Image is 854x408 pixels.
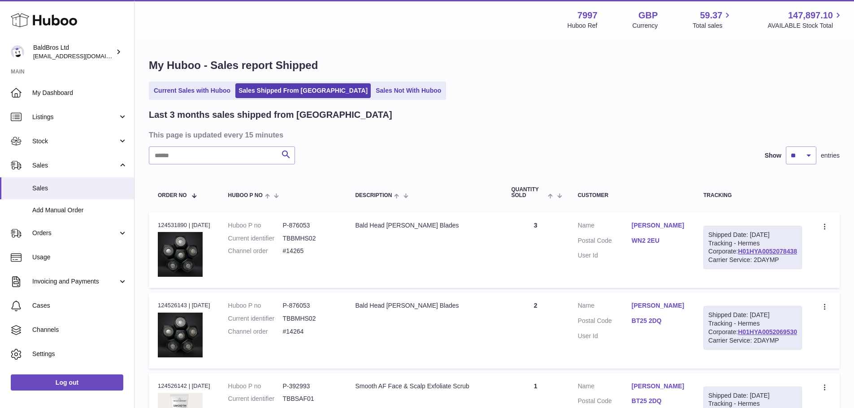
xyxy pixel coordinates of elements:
[283,327,338,336] dd: #14264
[578,397,632,408] dt: Postal Code
[32,113,118,121] span: Listings
[700,9,722,21] span: 59.37
[158,193,187,198] span: Order No
[32,301,127,310] span: Cases
[283,314,338,323] dd: TBBMHS02
[708,391,797,400] div: Shipped Date: [DATE]
[32,277,118,286] span: Invoicing and Payments
[578,251,632,260] dt: User Id
[32,350,127,358] span: Settings
[765,151,781,160] label: Show
[738,248,797,255] a: H01HYA0052078438
[32,184,127,193] span: Sales
[228,193,263,198] span: Huboo P no
[578,236,632,247] dt: Postal Code
[283,221,338,230] dd: P-876053
[228,247,283,255] dt: Channel order
[149,58,840,73] h1: My Huboo - Sales report Shipped
[578,193,685,198] div: Customer
[228,301,283,310] dt: Huboo P no
[788,9,833,21] span: 147,897.10
[767,21,843,30] span: AVAILABLE Stock Total
[235,83,371,98] a: Sales Shipped From [GEOGRAPHIC_DATA]
[693,9,733,30] a: 59.37 Total sales
[355,221,493,230] div: Bald Head [PERSON_NAME] Blades
[578,317,632,327] dt: Postal Code
[228,221,283,230] dt: Huboo P no
[32,326,127,334] span: Channels
[355,193,392,198] span: Description
[158,232,203,277] img: 79971697027812.jpg
[708,256,797,264] div: Carrier Service: 2DAYMP
[632,317,685,325] a: BT25 2DQ
[502,212,568,288] td: 3
[32,253,127,262] span: Usage
[33,52,132,60] span: [EMAIL_ADDRESS][DOMAIN_NAME]
[738,328,797,335] a: H01HYA0052069530
[32,137,118,146] span: Stock
[708,231,797,239] div: Shipped Date: [DATE]
[355,382,493,391] div: Smooth AF Face & Scalp Exfoliate Scrub
[703,306,802,350] div: Tracking - Hermes Corporate:
[703,193,802,198] div: Tracking
[632,221,685,230] a: [PERSON_NAME]
[228,395,283,403] dt: Current identifier
[149,109,392,121] h2: Last 3 months sales shipped from [GEOGRAPHIC_DATA]
[578,332,632,340] dt: User Id
[708,311,797,319] div: Shipped Date: [DATE]
[283,301,338,310] dd: P-876053
[577,9,598,21] strong: 7997
[708,336,797,345] div: Carrier Service: 2DAYMP
[632,397,685,405] a: BT25 2DQ
[578,301,632,312] dt: Name
[158,382,210,390] div: 124526142 | [DATE]
[638,9,658,21] strong: GBP
[511,187,546,198] span: Quantity Sold
[283,395,338,403] dd: TBBSAF01
[228,382,283,391] dt: Huboo P no
[283,247,338,255] dd: #14265
[373,83,444,98] a: Sales Not With Huboo
[228,327,283,336] dt: Channel order
[11,45,24,59] img: internalAdmin-7997@internal.huboo.com
[283,234,338,243] dd: TBBMHS02
[632,301,685,310] a: [PERSON_NAME]
[703,226,802,270] div: Tracking - Hermes Corporate:
[149,130,837,140] h3: This page is updated every 15 minutes
[578,221,632,232] dt: Name
[11,374,123,391] a: Log out
[632,382,685,391] a: [PERSON_NAME]
[578,382,632,393] dt: Name
[158,221,210,229] div: 124531890 | [DATE]
[228,314,283,323] dt: Current identifier
[33,43,114,60] div: BaldBros Ltd
[32,206,127,215] span: Add Manual Order
[632,236,685,245] a: WN2 2EU
[767,9,843,30] a: 147,897.10 AVAILABLE Stock Total
[158,313,203,357] img: 79971697027812.jpg
[158,301,210,309] div: 124526143 | [DATE]
[228,234,283,243] dt: Current identifier
[355,301,493,310] div: Bald Head [PERSON_NAME] Blades
[32,89,127,97] span: My Dashboard
[568,21,598,30] div: Huboo Ref
[821,151,840,160] span: entries
[693,21,733,30] span: Total sales
[502,292,568,368] td: 2
[32,161,118,170] span: Sales
[283,382,338,391] dd: P-392993
[32,229,118,237] span: Orders
[151,83,234,98] a: Current Sales with Huboo
[633,21,658,30] div: Currency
